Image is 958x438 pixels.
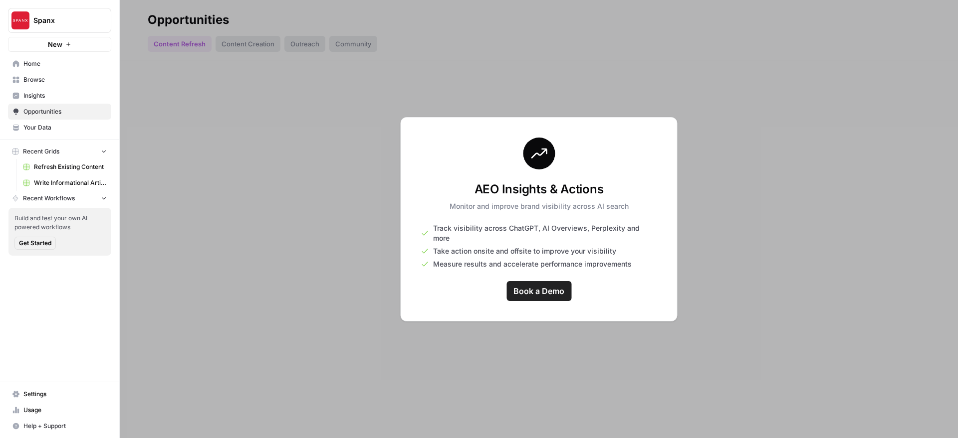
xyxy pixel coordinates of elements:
[433,223,657,243] span: Track visibility across ChatGPT, AI Overviews, Perplexity and more
[34,162,107,171] span: Refresh Existing Content
[23,406,107,415] span: Usage
[48,39,62,49] span: New
[8,120,111,136] a: Your Data
[506,281,571,301] a: Book a Demo
[23,422,107,431] span: Help + Support
[18,175,111,191] a: Write Informational Article
[8,144,111,159] button: Recent Grids
[8,88,111,104] a: Insights
[11,11,29,29] img: Spanx Logo
[14,237,56,250] button: Get Started
[23,91,107,100] span: Insights
[8,418,111,434] button: Help + Support
[18,159,111,175] a: Refresh Existing Content
[33,15,94,25] span: Spanx
[433,246,616,256] span: Take action onsite and offsite to improve your visibility
[513,285,564,297] span: Book a Demo
[23,194,75,203] span: Recent Workflows
[450,201,629,211] p: Monitor and improve brand visibility across AI search
[23,123,107,132] span: Your Data
[8,104,111,120] a: Opportunities
[8,8,111,33] button: Workspace: Spanx
[8,72,111,88] a: Browse
[23,75,107,84] span: Browse
[23,147,59,156] span: Recent Grids
[450,181,629,197] h3: AEO Insights & Actions
[8,402,111,418] a: Usage
[8,37,111,52] button: New
[433,259,632,269] span: Measure results and accelerate performance improvements
[8,191,111,206] button: Recent Workflows
[23,59,107,68] span: Home
[8,386,111,402] a: Settings
[8,56,111,72] a: Home
[34,178,107,187] span: Write Informational Article
[14,214,105,232] span: Build and test your own AI powered workflows
[23,390,107,399] span: Settings
[19,239,51,248] span: Get Started
[23,107,107,116] span: Opportunities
